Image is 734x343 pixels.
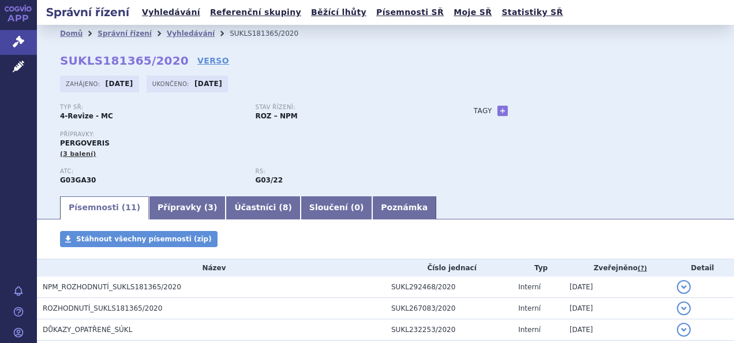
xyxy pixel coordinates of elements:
[518,304,541,312] span: Interní
[385,277,512,298] td: SUKL292468/2020
[564,319,671,341] td: [DATE]
[208,203,214,212] span: 3
[230,25,313,42] li: SUKLS181365/2020
[60,29,83,38] a: Domů
[194,80,222,88] strong: [DATE]
[60,139,110,147] span: PERGOVERIS
[564,277,671,298] td: [DATE]
[138,5,204,20] a: Vyhledávání
[60,150,96,158] span: (3 balení)
[255,104,439,111] p: Stav řízení:
[152,79,192,88] span: Ukončeno:
[60,196,149,219] a: Písemnosti (11)
[60,104,244,111] p: Typ SŘ:
[385,298,512,319] td: SUKL267083/2020
[60,112,113,120] strong: 4-Revize - MC
[207,5,305,20] a: Referenční skupiny
[373,5,447,20] a: Písemnosti SŘ
[76,235,212,243] span: Stáhnout všechny písemnosti (zip)
[197,55,229,66] a: VERSO
[498,5,566,20] a: Statistiky SŘ
[372,196,436,219] a: Poznámka
[255,112,297,120] strong: ROZ – NPM
[497,106,508,116] a: +
[677,280,691,294] button: detail
[66,79,102,88] span: Zahájeno:
[518,283,541,291] span: Interní
[677,301,691,315] button: detail
[43,283,181,291] span: NPM_ROZHODNUTÍ_SUKLS181365/2020
[167,29,215,38] a: Vyhledávání
[301,196,372,219] a: Sloučení (0)
[354,203,360,212] span: 0
[149,196,226,219] a: Přípravky (3)
[512,259,564,277] th: Typ
[255,168,439,175] p: RS:
[106,80,133,88] strong: [DATE]
[255,176,283,184] strong: gonadotropiny kombinace
[564,298,671,319] td: [DATE]
[226,196,300,219] a: Účastníci (8)
[60,54,189,68] strong: SUKLS181365/2020
[518,326,541,334] span: Interní
[43,304,162,312] span: ROZHODNUTÍ_SUKLS181365/2020
[60,231,218,247] a: Stáhnout všechny písemnosti (zip)
[43,326,132,334] span: DŮKAZY_OPATŘENÉ_SÚKL
[283,203,289,212] span: 8
[450,5,495,20] a: Moje SŘ
[638,264,647,273] abbr: (?)
[37,259,385,277] th: Název
[60,131,451,138] p: Přípravky:
[125,203,136,212] span: 11
[671,259,734,277] th: Detail
[60,176,96,184] strong: GONADOTROPINY, KOMBINACE
[385,259,512,277] th: Číslo jednací
[474,104,492,118] h3: Tagy
[60,168,244,175] p: ATC:
[98,29,152,38] a: Správní řízení
[677,323,691,337] button: detail
[385,319,512,341] td: SUKL232253/2020
[564,259,671,277] th: Zveřejněno
[37,4,138,20] h2: Správní řízení
[308,5,370,20] a: Běžící lhůty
